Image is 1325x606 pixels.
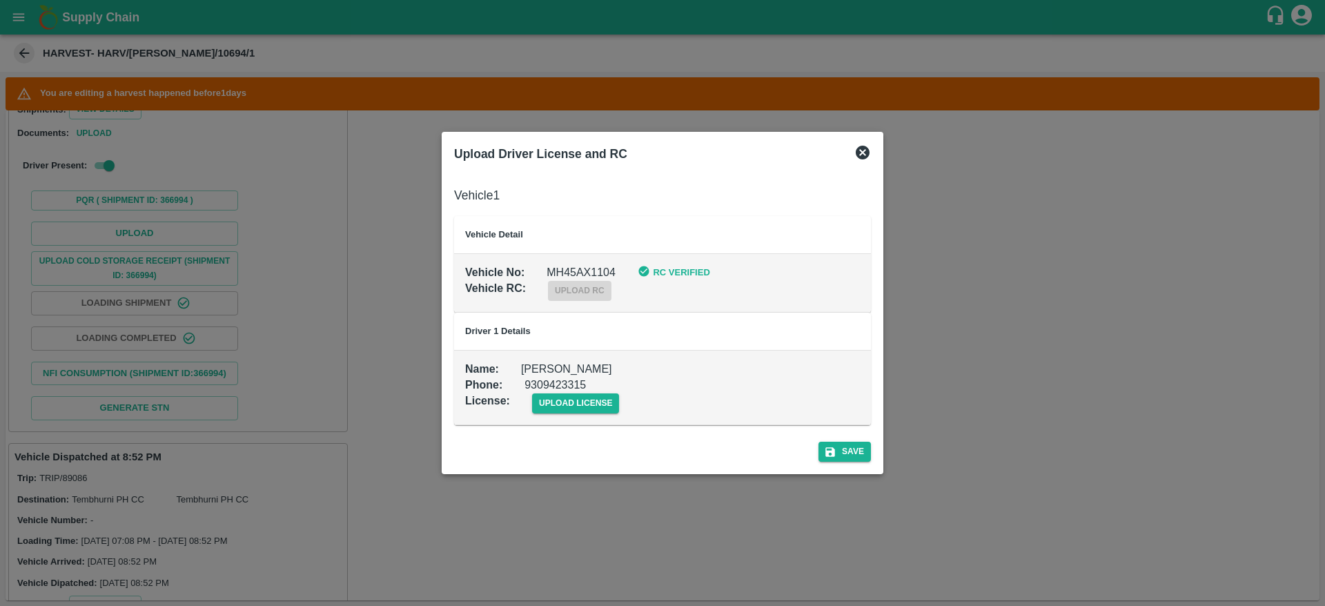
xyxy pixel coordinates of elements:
[465,326,531,336] b: Driver 1 Details
[499,340,612,378] div: [PERSON_NAME]
[454,147,627,161] b: Upload Driver License and RC
[454,186,871,205] h6: Vehicle 1
[653,267,709,277] b: RC Verified
[818,442,871,462] button: Save
[465,282,526,294] b: Vehicle RC :
[524,243,616,281] div: MH45AX1104
[532,393,620,413] span: upload license
[465,395,510,407] b: License :
[465,229,523,240] b: Vehicle Detail
[502,355,586,393] div: 9309423315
